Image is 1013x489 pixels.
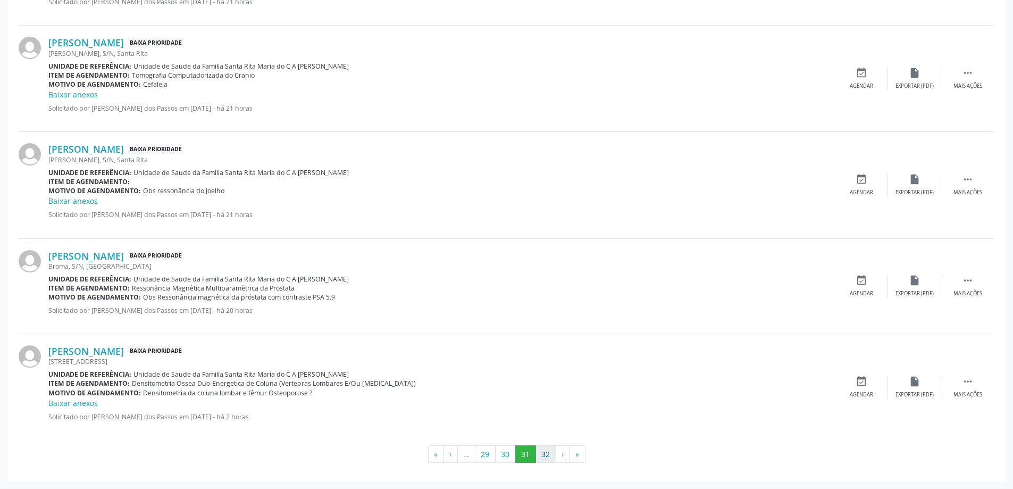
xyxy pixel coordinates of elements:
[895,290,934,297] div: Exportar (PDF)
[48,89,98,100] a: Baixar anexos
[48,62,131,71] b: Unidade de referência:
[48,275,131,284] b: Unidade de referência:
[128,250,184,261] span: Baixa Prioridade
[953,82,982,90] div: Mais ações
[48,284,130,293] b: Item de agendamento:
[48,388,141,397] b: Motivo de agendamento:
[48,177,130,186] b: Item de agendamento:
[570,445,585,463] button: Go to last page
[475,445,496,463] button: Go to page 29
[48,306,835,315] p: Solicitado por [PERSON_NAME] dos Passos em [DATE] - há 20 horas
[48,357,835,366] div: [STREET_ADDRESS]
[48,379,130,388] b: Item de agendamento:
[856,275,867,286] i: event_available
[143,186,224,195] span: Obs ressonância do Joelho
[895,189,934,196] div: Exportar (PDF)
[856,67,867,79] i: event_available
[128,37,184,48] span: Baixa Prioridade
[850,82,873,90] div: Agendar
[48,210,835,219] p: Solicitado por [PERSON_NAME] dos Passos em [DATE] - há 21 horas
[48,293,141,302] b: Motivo de agendamento:
[515,445,536,463] button: Go to page 31
[856,376,867,387] i: event_available
[143,293,335,302] span: Obs Ressonância magnética da próstata com contraste PSA 5.9
[850,189,873,196] div: Agendar
[48,186,141,195] b: Motivo de agendamento:
[909,173,920,185] i: insert_drive_file
[48,262,835,271] div: Broma, S/N, [GEOGRAPHIC_DATA]
[143,388,312,397] span: Densitometria da coluna lombar e fêmur Osteoporose ?
[895,82,934,90] div: Exportar (PDF)
[132,71,255,80] span: Tomografia Computadorizada do Cranio
[962,376,974,387] i: 
[850,290,873,297] div: Agendar
[128,346,184,357] span: Baixa Prioridade
[48,143,124,155] a: [PERSON_NAME]
[133,370,349,379] span: Unidade de Saude da Familia Santa Rita Maria do C A [PERSON_NAME]
[19,445,994,463] ul: Pagination
[48,168,131,177] b: Unidade de referência:
[850,391,873,399] div: Agendar
[19,345,41,368] img: img
[19,250,41,272] img: img
[132,284,295,293] span: Ressonância Magnètica Multiparamètrica da Prostata
[953,189,982,196] div: Mais ações
[909,67,920,79] i: insert_drive_file
[133,168,349,177] span: Unidade de Saude da Familia Santa Rita Maria do C A [PERSON_NAME]
[48,71,130,80] b: Item de agendamento:
[895,391,934,399] div: Exportar (PDF)
[48,398,98,408] a: Baixar anexos
[856,173,867,185] i: event_available
[143,80,168,89] span: Cefaleia
[556,445,570,463] button: Go to next page
[962,275,974,286] i: 
[48,412,835,421] p: Solicitado por [PERSON_NAME] dos Passos em [DATE] - há 2 horas
[133,275,349,284] span: Unidade de Saude da Familia Santa Rita Maria do C A [PERSON_NAME]
[909,275,920,286] i: insert_drive_file
[909,376,920,387] i: insert_drive_file
[128,144,184,155] span: Baixa Prioridade
[443,445,458,463] button: Go to previous page
[48,250,124,262] a: [PERSON_NAME]
[953,391,982,399] div: Mais ações
[48,37,124,48] a: [PERSON_NAME]
[19,37,41,59] img: img
[48,80,141,89] b: Motivo de agendamento:
[495,445,516,463] button: Go to page 30
[48,104,835,113] p: Solicitado por [PERSON_NAME] dos Passos em [DATE] - há 21 horas
[953,290,982,297] div: Mais ações
[19,143,41,165] img: img
[962,173,974,185] i: 
[535,445,556,463] button: Go to page 32
[48,196,98,206] a: Baixar anexos
[48,49,835,58] div: [PERSON_NAME], S/N, Santa Rita
[48,370,131,379] b: Unidade de referência:
[428,445,444,463] button: Go to first page
[133,62,349,71] span: Unidade de Saude da Familia Santa Rita Maria do C A [PERSON_NAME]
[132,379,416,388] span: Densitometria Ossea Duo-Energetica de Coluna (Vertebras Lombares E/Ou [MEDICAL_DATA])
[48,155,835,164] div: [PERSON_NAME], S/N, Santa Rita
[48,345,124,357] a: [PERSON_NAME]
[962,67,974,79] i: 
